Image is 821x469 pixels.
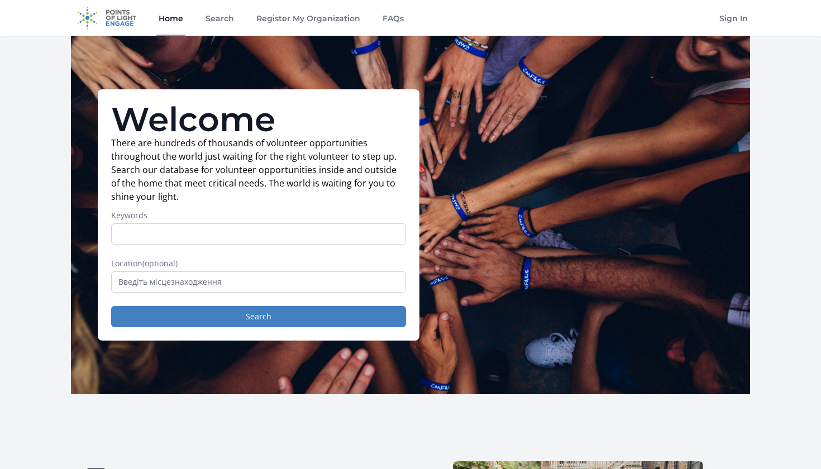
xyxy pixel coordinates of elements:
span: (optional) [142,258,178,269]
h1: Welcome [111,103,406,136]
input: Введіть місцезнаходження [111,271,406,293]
label: Keywords [111,210,406,221]
button: Search [111,306,406,327]
label: Location [111,258,406,269]
p: There are hundreds of thousands of volunteer opportunities throughout the world just waiting for ... [111,136,406,203]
